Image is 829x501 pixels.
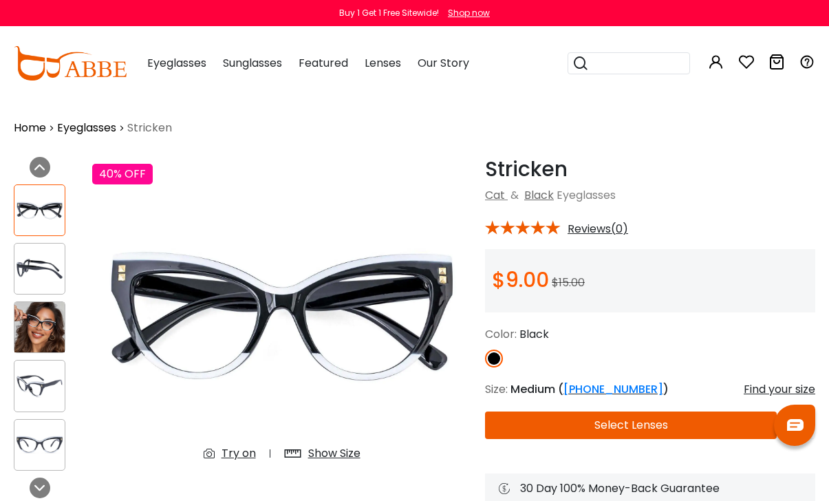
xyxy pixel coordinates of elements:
[519,326,549,342] span: Black
[92,157,471,473] img: Stricken Black Plastic Eyeglasses , UniversalBridgeFit Frames from ABBE Glasses
[308,445,360,462] div: Show Size
[14,302,65,352] img: Stricken Black Plastic Eyeglasses , UniversalBridgeFit Frames from ABBE Glasses
[127,120,172,136] span: Stricken
[418,55,469,71] span: Our Story
[485,157,815,182] h1: Stricken
[524,187,554,203] a: Black
[508,187,521,203] span: &
[223,55,282,71] span: Sunglasses
[557,187,616,203] span: Eyeglasses
[339,7,439,19] div: Buy 1 Get 1 Free Sitewide!
[499,480,801,497] div: 30 Day 100% Money-Back Guarantee
[485,187,505,203] a: Cat
[14,432,65,458] img: Stricken Black Plastic Eyeglasses , UniversalBridgeFit Frames from ABBE Glasses
[14,374,65,399] img: Stricken Black Plastic Eyeglasses , UniversalBridgeFit Frames from ABBE Glasses
[485,412,777,439] button: Select Lenses
[744,381,815,398] div: Find your size
[448,7,490,19] div: Shop now
[568,223,628,235] span: Reviews(0)
[14,120,46,136] a: Home
[299,55,348,71] span: Featured
[510,381,669,397] span: Medium ( )
[492,265,549,295] span: $9.00
[14,256,65,281] img: Stricken Black Plastic Eyeglasses , UniversalBridgeFit Frames from ABBE Glasses
[563,381,663,397] a: [PHONE_NUMBER]
[14,198,65,223] img: Stricken Black Plastic Eyeglasses , UniversalBridgeFit Frames from ABBE Glasses
[441,7,490,19] a: Shop now
[485,326,517,342] span: Color:
[147,55,206,71] span: Eyeglasses
[92,164,153,184] div: 40% OFF
[485,381,508,397] span: Size:
[365,55,401,71] span: Lenses
[14,46,127,81] img: abbeglasses.com
[57,120,116,136] a: Eyeglasses
[787,419,804,431] img: chat
[552,275,585,290] span: $15.00
[222,445,256,462] div: Try on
